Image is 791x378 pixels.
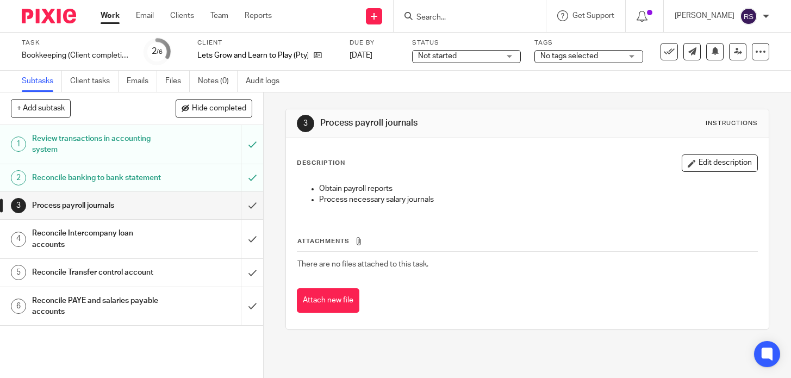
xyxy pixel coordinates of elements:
[675,10,734,21] p: [PERSON_NAME]
[22,39,130,47] label: Task
[127,71,157,92] a: Emails
[32,131,164,158] h1: Review transactions in accounting system
[11,137,26,152] div: 1
[350,39,398,47] label: Due by
[22,9,76,23] img: Pixie
[319,194,757,205] p: Process necessary salary journals
[740,8,757,25] img: svg%3E
[297,288,359,313] button: Attach new file
[297,115,314,132] div: 3
[11,170,26,185] div: 2
[192,104,246,113] span: Hide completed
[32,264,164,281] h1: Reconcile Transfer control account
[11,198,26,213] div: 3
[350,52,372,59] span: [DATE]
[210,10,228,21] a: Team
[11,265,26,280] div: 5
[170,10,194,21] a: Clients
[22,50,130,61] div: Bookkeeping (Client completion)
[682,154,758,172] button: Edit description
[32,170,164,186] h1: Reconcile banking to bank statement
[157,49,163,55] small: /6
[101,10,120,21] a: Work
[22,71,62,92] a: Subtasks
[165,71,190,92] a: Files
[706,119,758,128] div: Instructions
[320,117,551,129] h1: Process payroll journals
[198,71,238,92] a: Notes (0)
[540,52,598,60] span: No tags selected
[297,261,428,268] span: There are no files attached to this task.
[11,299,26,314] div: 6
[412,39,521,47] label: Status
[319,183,757,194] p: Obtain payroll reports
[152,45,163,58] div: 2
[572,12,614,20] span: Get Support
[246,71,288,92] a: Audit logs
[297,238,350,244] span: Attachments
[197,50,308,61] p: Lets Grow and Learn to Play (Pty) Ltd
[197,39,336,47] label: Client
[415,13,513,23] input: Search
[32,293,164,320] h1: Reconcile PAYE and salaries payable accounts
[534,39,643,47] label: Tags
[70,71,119,92] a: Client tasks
[245,10,272,21] a: Reports
[297,159,345,168] p: Description
[176,99,252,117] button: Hide completed
[11,99,71,117] button: + Add subtask
[32,197,164,214] h1: Process payroll journals
[136,10,154,21] a: Email
[418,52,457,60] span: Not started
[32,225,164,253] h1: Reconcile Intercompany loan accounts
[11,232,26,247] div: 4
